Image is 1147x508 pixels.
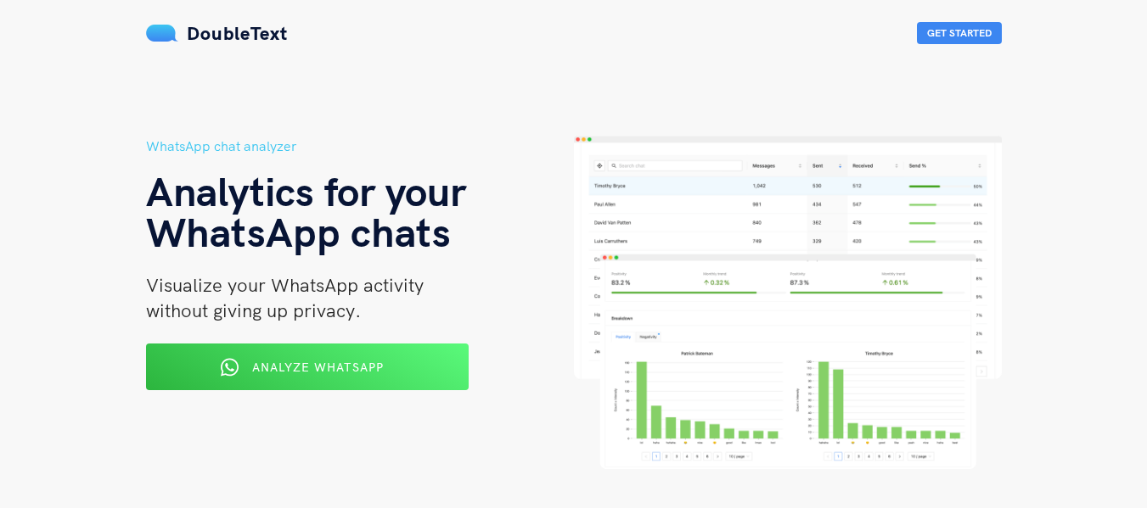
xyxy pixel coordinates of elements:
[252,360,384,375] span: Analyze WhatsApp
[574,136,1002,469] img: hero
[146,299,361,322] span: without giving up privacy.
[146,343,469,390] button: Analyze WhatsApp
[146,273,424,297] span: Visualize your WhatsApp activity
[146,25,178,42] img: mS3x8y1f88AAAAABJRU5ErkJggg==
[146,21,288,45] a: DoubleText
[187,21,288,45] span: DoubleText
[146,165,466,216] span: Analytics for your
[917,22,1002,44] button: Get Started
[146,206,451,257] span: WhatsApp chats
[146,136,574,157] h5: WhatsApp chat analyzer
[146,366,469,381] a: Analyze WhatsApp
